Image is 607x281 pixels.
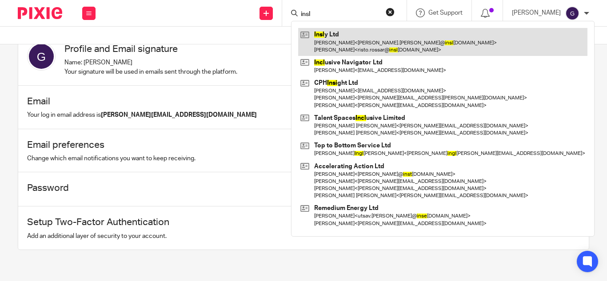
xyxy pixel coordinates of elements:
[27,154,196,163] p: Change which email notifications you want to keep receiving.
[512,8,561,17] p: [PERSON_NAME]
[27,111,257,119] p: Your log in email address is
[386,8,395,16] button: Clear
[300,11,380,19] input: Search
[64,42,237,56] h1: Profile and Email signature
[428,10,463,16] span: Get Support
[27,95,257,108] h1: Email
[101,112,257,118] b: [PERSON_NAME][EMAIL_ADDRESS][DOMAIN_NAME]
[64,58,237,76] p: Name: [PERSON_NAME] Your signature will be used in emails sent through the platform.
[27,181,69,195] h1: Password
[27,232,169,241] p: Add an additional layer of security to your account.
[565,6,579,20] img: svg%3E
[27,138,196,152] h1: Email preferences
[18,7,62,19] img: Pixie
[27,42,56,71] img: svg%3E
[27,215,169,229] h1: Setup Two-Factor Authentication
